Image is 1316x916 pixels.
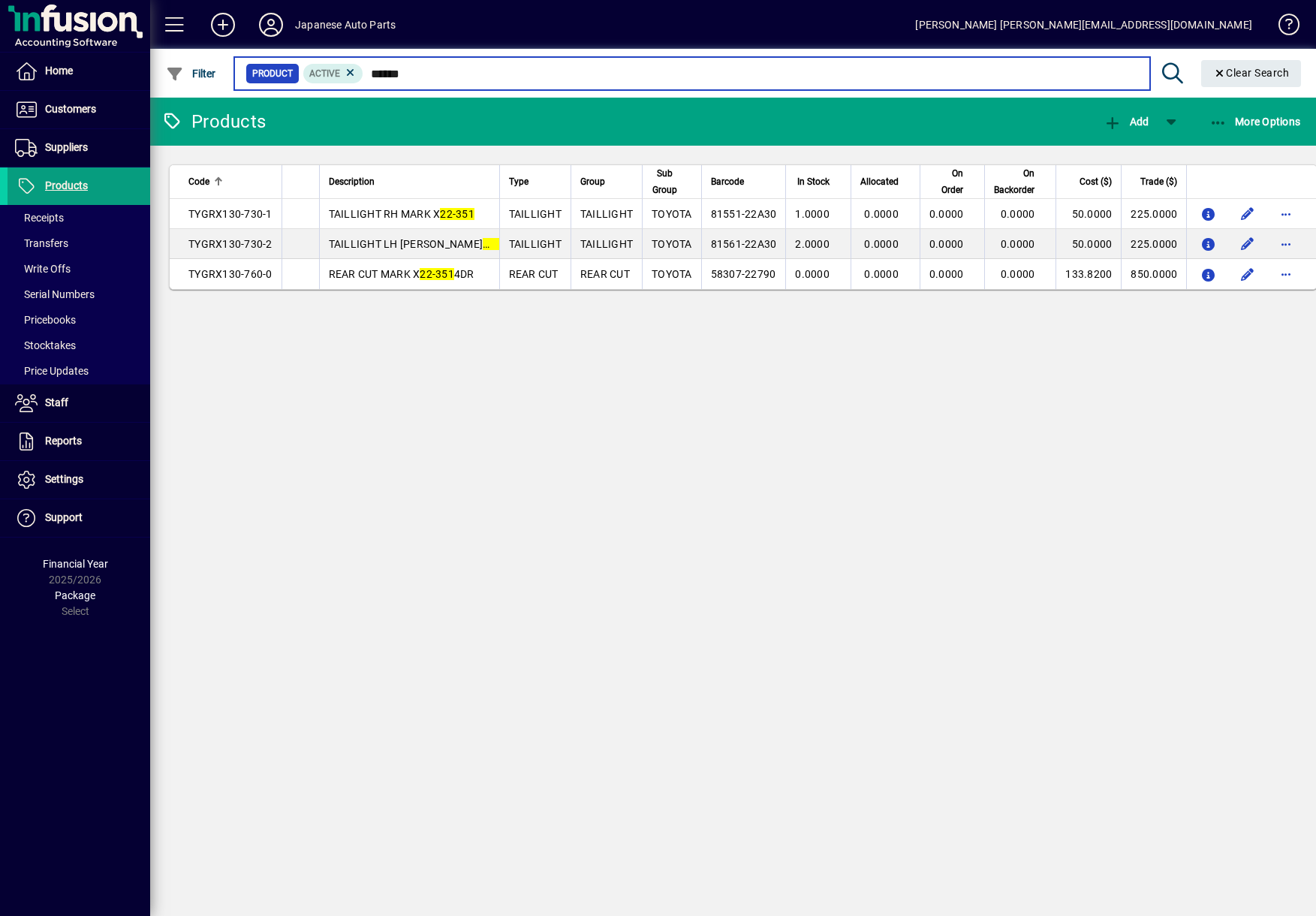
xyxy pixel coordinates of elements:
button: Edit [1235,202,1259,226]
span: 0.0000 [929,268,964,280]
em: 22-351 [440,208,474,220]
a: Write Offs [8,256,150,282]
a: Customers [8,91,150,128]
span: Reports [45,435,82,447]
a: Settings [8,461,150,499]
span: Settings [45,473,83,485]
span: TAILLIGHT [509,208,562,220]
a: Home [8,53,150,90]
span: Receipts [15,212,64,224]
span: REAR CUT [580,268,630,280]
span: Stocktakes [15,339,76,351]
span: REAR CUT [509,268,559,280]
span: TYGRX130-730-1 [188,208,273,220]
span: 0.0000 [1001,208,1035,220]
span: Transfers [15,237,68,249]
span: Clear Search [1213,67,1290,79]
span: 0.0000 [795,268,830,280]
div: Japanese Auto Parts [295,13,396,37]
span: Active [309,68,340,79]
span: Type [509,173,529,190]
span: 0.0000 [929,208,964,220]
span: 58307-22790 [711,268,776,280]
span: Group [580,173,605,190]
span: More Options [1209,116,1301,128]
a: Price Updates [8,358,150,384]
span: Serial Numbers [15,288,95,300]
em: 22-351 [420,268,454,280]
a: Staff [8,384,150,422]
span: Price Updates [15,365,89,377]
button: More options [1274,202,1298,226]
button: Filter [162,60,220,87]
span: TOYOTA [652,238,692,250]
span: Package [55,589,95,601]
a: Transfers [8,231,150,256]
td: 225.0000 [1121,199,1186,229]
span: TYGRX130-730-2 [188,238,273,250]
span: Financial Year [43,558,108,570]
div: [PERSON_NAME] [PERSON_NAME][EMAIL_ADDRESS][DOMAIN_NAME] [915,13,1252,37]
span: 0.0000 [1001,268,1035,280]
div: Type [509,173,562,190]
span: On Order [929,165,964,198]
span: Cost ($) [1080,173,1112,190]
button: Edit [1235,232,1259,256]
span: TAILLIGHT [580,208,633,220]
a: Support [8,499,150,537]
div: Code [188,173,273,190]
button: More options [1274,262,1298,286]
span: 81561-22A30 [711,238,777,250]
button: More Options [1206,108,1305,135]
span: Suppliers [45,141,88,153]
span: Staff [45,396,68,408]
td: 133.8200 [1056,259,1121,289]
span: 0.0000 [1001,238,1035,250]
div: On Order [929,165,977,198]
span: Write Offs [15,263,71,275]
span: TAILLIGHT LH [PERSON_NAME] [329,238,517,250]
span: TOYOTA [652,208,692,220]
a: Reports [8,423,150,460]
span: TYGRX130-760-0 [188,268,273,280]
span: 0.0000 [864,208,899,220]
span: Allocated [860,173,899,190]
span: Customers [45,103,96,115]
span: Home [45,65,73,77]
span: 0.0000 [864,238,899,250]
button: More options [1274,232,1298,256]
div: On Backorder [994,165,1048,198]
td: 225.0000 [1121,229,1186,259]
span: TAILLIGHT [509,238,562,250]
span: TAILLIGHT RH MARK X [329,208,474,220]
span: 0.0000 [929,238,964,250]
div: Products [161,110,266,134]
a: Receipts [8,205,150,231]
span: Support [45,511,83,523]
span: REAR CUT MARK X 4DR [329,268,474,280]
span: TAILLIGHT [580,238,633,250]
button: Add [1100,108,1152,135]
span: 0.0000 [864,268,899,280]
button: Clear [1201,60,1302,87]
a: Knowledge Base [1267,3,1297,52]
span: 81551-22A30 [711,208,777,220]
span: Barcode [711,173,744,190]
span: TOYOTA [652,268,692,280]
span: Description [329,173,375,190]
div: In Stock [795,173,843,190]
a: Pricebooks [8,307,150,333]
mat-chip: Activation Status: Active [303,64,363,83]
span: 2.0000 [795,238,830,250]
td: 850.0000 [1121,259,1186,289]
span: 1.0000 [795,208,830,220]
div: Group [580,173,633,190]
span: Filter [166,68,216,80]
span: Products [45,179,88,191]
span: Pricebooks [15,314,76,326]
td: 50.0000 [1056,199,1121,229]
span: On Backorder [994,165,1034,198]
button: Add [199,11,247,38]
a: Stocktakes [8,333,150,358]
button: Edit [1235,262,1259,286]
